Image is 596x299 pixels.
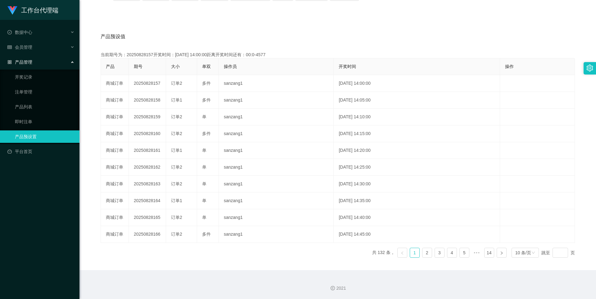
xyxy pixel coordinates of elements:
td: 20250828164 [129,193,166,209]
a: 即时注单 [15,116,74,128]
td: sanzang1 [219,109,334,125]
li: 5 [459,248,469,258]
span: 订单2 [171,131,182,136]
span: 产品预设值 [101,33,125,40]
span: 操作 [505,64,514,69]
span: 数据中心 [7,30,32,35]
span: 单双 [202,64,211,69]
span: 订单2 [171,215,182,220]
span: 订单2 [171,81,182,86]
li: 2 [422,248,432,258]
span: 单 [202,181,206,186]
a: 图标: dashboard平台首页 [7,145,74,158]
span: 订单2 [171,114,182,119]
i: 图标: appstore-o [7,60,12,64]
span: 多件 [202,81,211,86]
span: 开奖时间 [339,64,356,69]
td: 20250828157 [129,75,166,92]
td: [DATE] 14:10:00 [334,109,500,125]
td: 20250828162 [129,159,166,176]
td: sanzang1 [219,176,334,193]
i: 图标: setting [586,65,593,71]
td: sanzang1 [219,226,334,243]
a: 5 [460,248,469,257]
i: 图标: check-circle-o [7,30,12,34]
span: 订单1 [171,148,182,153]
li: 共 132 条， [372,248,395,258]
span: ••• [472,248,482,258]
td: 商城订单 [101,176,129,193]
span: 单 [202,148,206,153]
a: 14 [485,248,494,257]
td: 20250828161 [129,142,166,159]
span: 操作员 [224,64,237,69]
span: 订单1 [171,97,182,102]
i: 图标: copyright [331,286,335,290]
td: sanzang1 [219,75,334,92]
td: 商城订单 [101,125,129,142]
span: 产品 [106,64,115,69]
td: [DATE] 14:30:00 [334,176,500,193]
i: 图标: table [7,45,12,49]
a: 开奖记录 [15,71,74,83]
div: 当前期号为：20250828157开奖时间：[DATE] 14:00:00距离开奖时间还有：00:0-4577 [101,52,575,58]
td: 20250828166 [129,226,166,243]
td: [DATE] 14:40:00 [334,209,500,226]
a: 1 [410,248,419,257]
i: 图标: right [500,251,503,255]
a: 注单管理 [15,86,74,98]
span: 单 [202,165,206,170]
li: 上一页 [397,248,407,258]
span: 单 [202,114,206,119]
td: 20250828158 [129,92,166,109]
a: 产品列表 [15,101,74,113]
td: 商城订单 [101,193,129,209]
div: 跳至 页 [541,248,575,258]
td: sanzang1 [219,142,334,159]
td: 20250828165 [129,209,166,226]
h1: 工作台代理端 [21,0,58,20]
div: 2021 [84,285,591,292]
td: 商城订单 [101,209,129,226]
li: 4 [447,248,457,258]
a: 4 [447,248,457,257]
span: 订单2 [171,165,182,170]
img: logo.9652507e.png [7,6,17,15]
td: 商城订单 [101,75,129,92]
td: 商城订单 [101,109,129,125]
td: [DATE] 14:25:00 [334,159,500,176]
li: 向后 5 页 [472,248,482,258]
a: 工作台代理端 [7,7,58,12]
span: 订单1 [171,198,182,203]
td: [DATE] 14:35:00 [334,193,500,209]
span: 大小 [171,64,180,69]
td: 商城订单 [101,159,129,176]
span: 期号 [134,64,142,69]
td: [DATE] 14:05:00 [334,92,500,109]
td: sanzang1 [219,159,334,176]
td: sanzang1 [219,209,334,226]
td: 商城订单 [101,92,129,109]
i: 图标: left [400,251,404,255]
span: 多件 [202,232,211,237]
i: 图标: down [531,251,535,255]
td: [DATE] 14:00:00 [334,75,500,92]
td: 20250828163 [129,176,166,193]
a: 3 [435,248,444,257]
td: 20250828159 [129,109,166,125]
div: 10 条/页 [515,248,531,257]
span: 单 [202,198,206,203]
td: sanzang1 [219,92,334,109]
span: 单 [202,215,206,220]
a: 产品预设置 [15,130,74,143]
span: 多件 [202,131,211,136]
span: 会员管理 [7,45,32,50]
td: [DATE] 14:45:00 [334,226,500,243]
td: 商城订单 [101,226,129,243]
span: 订单2 [171,181,182,186]
td: sanzang1 [219,125,334,142]
span: 产品管理 [7,60,32,65]
span: 订单2 [171,232,182,237]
